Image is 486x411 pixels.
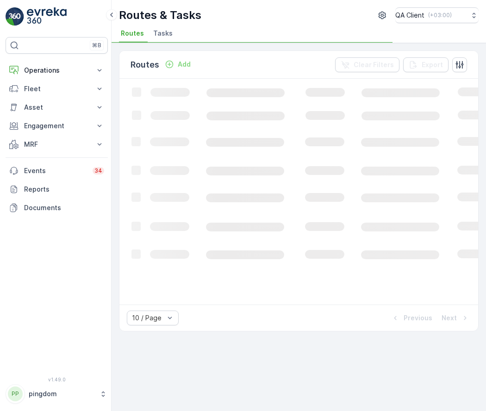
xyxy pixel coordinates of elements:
[6,80,108,98] button: Fleet
[6,61,108,80] button: Operations
[24,140,89,149] p: MRF
[442,313,457,323] p: Next
[29,389,95,399] p: pingdom
[119,8,201,23] p: Routes & Tasks
[395,7,479,23] button: QA Client(+03:00)
[6,162,108,180] a: Events34
[395,11,424,20] p: QA Client
[92,42,101,49] p: ⌘B
[121,29,144,38] span: Routes
[6,7,24,26] img: logo
[422,60,443,69] p: Export
[178,60,191,69] p: Add
[24,103,89,112] p: Asset
[24,84,89,93] p: Fleet
[390,312,433,324] button: Previous
[8,386,23,401] div: PP
[24,185,104,194] p: Reports
[335,57,399,72] button: Clear Filters
[24,121,89,131] p: Engagement
[354,60,394,69] p: Clear Filters
[24,66,89,75] p: Operations
[153,29,173,38] span: Tasks
[6,384,108,404] button: PPpingdom
[6,199,108,217] a: Documents
[161,59,194,70] button: Add
[24,203,104,212] p: Documents
[6,135,108,154] button: MRF
[6,98,108,117] button: Asset
[6,180,108,199] a: Reports
[6,377,108,382] span: v 1.49.0
[131,58,159,71] p: Routes
[441,312,471,324] button: Next
[6,117,108,135] button: Engagement
[27,7,67,26] img: logo_light-DOdMpM7g.png
[428,12,452,19] p: ( +03:00 )
[404,313,432,323] p: Previous
[24,166,87,175] p: Events
[403,57,449,72] button: Export
[94,167,102,174] p: 34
